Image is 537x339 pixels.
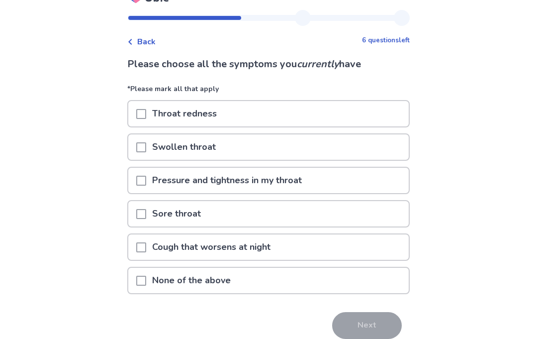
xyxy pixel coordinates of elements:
p: Swollen throat [146,135,222,160]
p: Cough that worsens at night [146,235,276,260]
p: None of the above [146,268,237,294]
span: Back [137,36,156,48]
i: currently [297,58,339,71]
p: 6 questions left [362,36,410,46]
p: Sore throat [146,202,207,227]
p: Throat redness [146,102,223,127]
p: *Please mark all that apply [127,84,410,101]
p: Please choose all the symptoms you have [127,57,410,72]
p: Pressure and tightness in my throat [146,168,308,194]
